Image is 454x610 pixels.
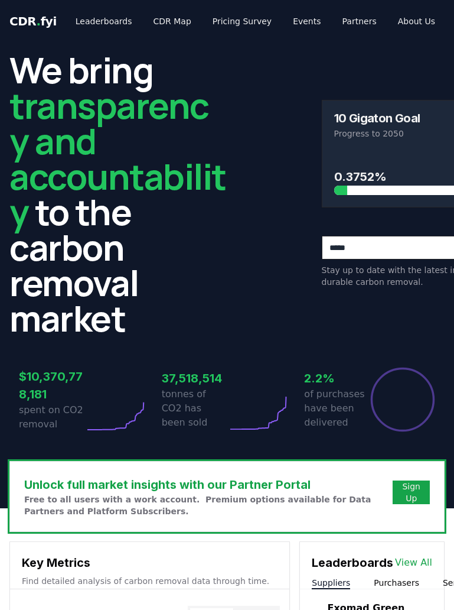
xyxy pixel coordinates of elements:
[283,11,330,32] a: Events
[162,369,227,387] h3: 37,518,514
[9,52,227,336] h2: We bring to the carbon removal market
[144,11,201,32] a: CDR Map
[312,577,350,589] button: Suppliers
[22,554,277,572] h3: Key Metrics
[304,369,370,387] h3: 2.2%
[9,81,226,236] span: transparency and accountability
[66,11,142,32] a: Leaderboards
[203,11,281,32] a: Pricing Survey
[19,403,84,431] p: spent on CO2 removal
[9,14,57,28] span: CDR fyi
[304,387,370,430] p: of purchases have been delivered
[19,368,84,403] h3: $10,370,778,181
[24,476,393,494] h3: Unlock full market insights with our Partner Portal
[395,556,432,570] a: View All
[37,14,41,28] span: .
[162,387,227,430] p: tonnes of CO2 has been sold
[312,554,393,572] h3: Leaderboards
[388,11,445,32] a: About Us
[22,575,277,587] p: Find detailed analysis of carbon removal data through time.
[333,11,386,32] a: Partners
[402,481,420,504] a: Sign Up
[370,366,436,433] div: Percentage of sales delivered
[393,481,430,504] button: Sign Up
[9,13,57,30] a: CDR.fyi
[334,112,420,124] h3: 10 Gigaton Goal
[374,577,419,589] button: Purchasers
[24,494,393,517] p: Free to all users with a work account. Premium options available for Data Partners and Platform S...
